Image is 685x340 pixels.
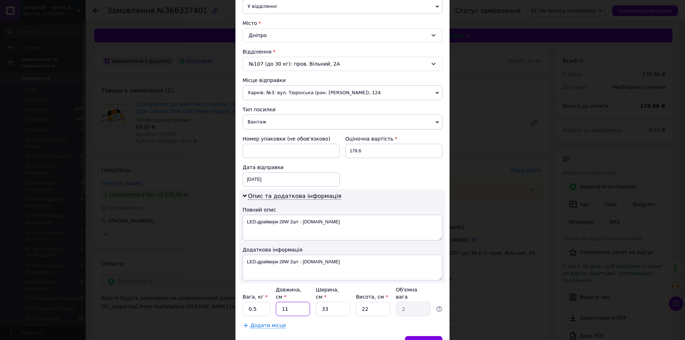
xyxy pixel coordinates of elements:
div: №107 (до 30 кг): пров. Вільний, 2А [243,57,442,71]
div: Номер упаковки (не обов'язково) [243,135,340,142]
label: Ширина, см [316,287,339,300]
div: Місто [243,20,442,27]
div: Дата відправки [243,164,340,171]
div: Повний опис [243,206,442,213]
span: Харків: №3: вул. Тюрінська (ран. [PERSON_NAME]), 124 [243,85,442,100]
span: Місце відправки [243,77,286,83]
label: Висота, см [356,294,388,300]
div: Об'ємна вага [396,286,430,300]
label: Довжина, см [276,287,301,300]
span: Тип посилки [243,107,275,112]
div: Відділення [243,48,442,55]
span: Опис та додаткова інформація [248,193,341,200]
div: Дніпро [243,28,442,42]
div: Оціночна вартість [345,135,442,142]
span: Додати місце [250,323,286,329]
label: Вага, кг [243,294,268,300]
div: Додаткова інформація [243,246,442,253]
textarea: LED-драйвери 28W 2шт - [DOMAIN_NAME] [243,255,442,280]
span: Вантаж [243,115,442,130]
textarea: LED-драйвери 28W 2шт - [DOMAIN_NAME] [243,215,442,240]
